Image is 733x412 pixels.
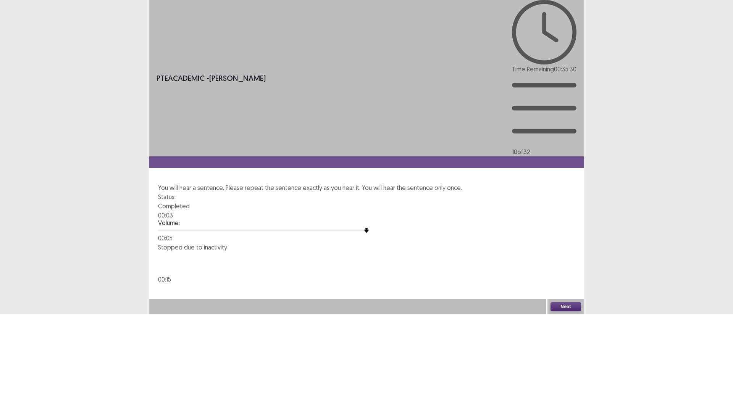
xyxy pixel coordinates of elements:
[158,183,575,192] p: You will hear a sentence. Please repeat the sentence exactly as you hear it. You will hear the se...
[158,275,575,284] p: 00 : 15
[512,147,576,156] p: 10 of 32
[158,192,575,201] p: Status:
[158,211,575,220] p: 00:03
[158,233,575,243] p: 00 : 05
[512,64,576,74] p: Time Remaining 00 : 35 : 30
[551,302,581,311] button: Next
[158,201,575,211] p: Completed
[157,73,205,83] span: PTE academic
[157,72,266,84] p: - [PERSON_NAME]
[158,243,575,252] p: Stopped due to inactivity
[364,228,369,233] img: arrow-thumb
[158,218,566,227] p: Volume:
